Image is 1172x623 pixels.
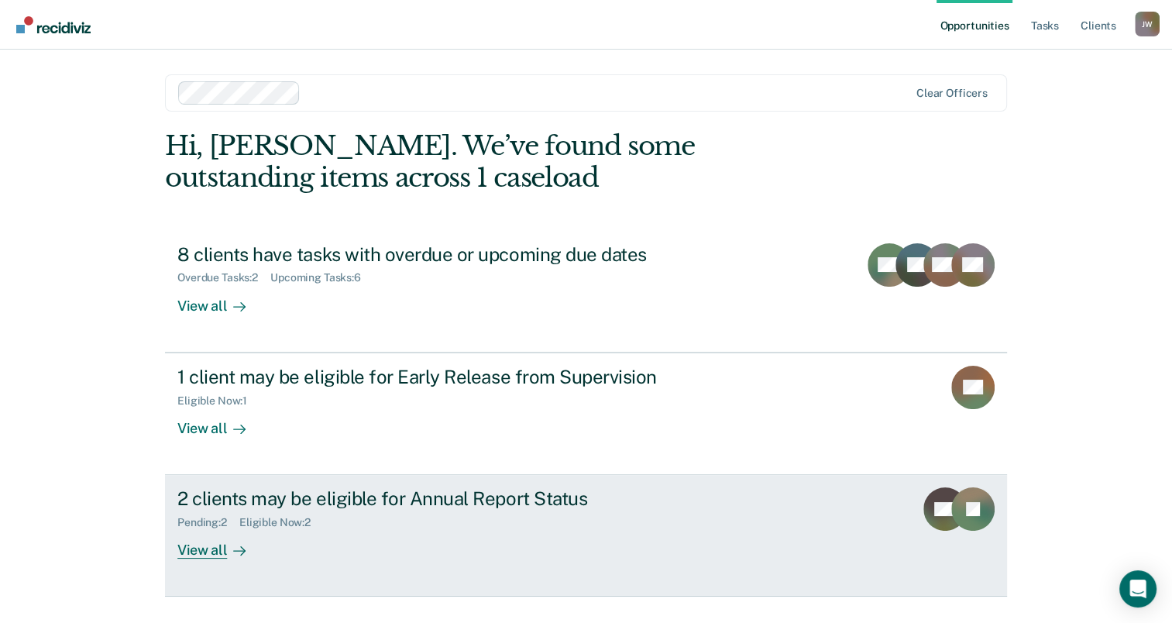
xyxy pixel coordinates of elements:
div: Pending : 2 [177,516,239,529]
div: View all [177,529,264,559]
div: 2 clients may be eligible for Annual Report Status [177,487,721,510]
div: Eligible Now : 1 [177,394,259,408]
div: Eligible Now : 2 [239,516,323,529]
div: Open Intercom Messenger [1119,570,1157,608]
div: 8 clients have tasks with overdue or upcoming due dates [177,243,721,266]
div: Overdue Tasks : 2 [177,271,270,284]
div: View all [177,284,264,315]
button: Profile dropdown button [1135,12,1160,36]
div: Upcoming Tasks : 6 [270,271,373,284]
div: J W [1135,12,1160,36]
a: 1 client may be eligible for Early Release from SupervisionEligible Now:1View all [165,353,1007,475]
div: 1 client may be eligible for Early Release from Supervision [177,366,721,388]
a: 8 clients have tasks with overdue or upcoming due datesOverdue Tasks:2Upcoming Tasks:6View all [165,231,1007,353]
img: Recidiviz [16,16,91,33]
div: Clear officers [916,87,988,100]
div: View all [177,407,264,437]
div: Hi, [PERSON_NAME]. We’ve found some outstanding items across 1 caseload [165,130,838,194]
a: 2 clients may be eligible for Annual Report StatusPending:2Eligible Now:2View all [165,475,1007,597]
